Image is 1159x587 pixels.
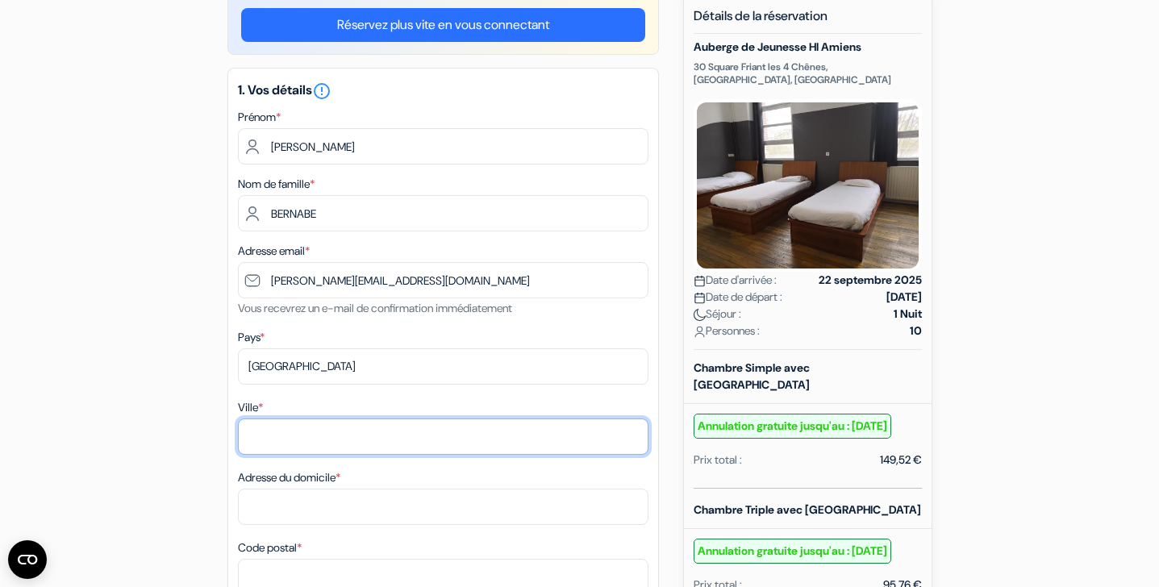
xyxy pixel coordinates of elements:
small: Annulation gratuite jusqu'au : [DATE] [694,539,891,564]
label: Prénom [238,109,281,126]
label: Ville [238,399,263,416]
label: Adresse email [238,243,310,260]
span: Séjour : [694,306,741,323]
small: Vous recevrez un e-mail de confirmation immédiatement [238,301,512,315]
label: Code postal [238,539,302,556]
span: Personnes : [694,323,760,339]
strong: 22 septembre 2025 [819,272,922,289]
span: Date d'arrivée : [694,272,777,289]
button: Ouvrir le widget CMP [8,540,47,579]
p: 30 Square Friant les 4 Chênes, [GEOGRAPHIC_DATA], [GEOGRAPHIC_DATA] [694,60,922,86]
label: Nom de famille [238,176,315,193]
img: calendar.svg [694,292,706,304]
b: Chambre Simple avec [GEOGRAPHIC_DATA] [694,360,810,392]
strong: [DATE] [886,289,922,306]
b: Chambre Triple avec [GEOGRAPHIC_DATA] [694,502,921,517]
div: Prix total : [694,452,742,468]
input: Entrer le nom de famille [238,195,648,231]
a: error_outline [312,81,331,98]
img: user_icon.svg [694,326,706,338]
div: 149,52 € [880,452,922,468]
input: Entrer adresse e-mail [238,262,648,298]
span: Date de départ : [694,289,782,306]
strong: 1 Nuit [894,306,922,323]
input: Entrez votre prénom [238,128,648,164]
h5: Détails de la réservation [694,8,922,34]
label: Adresse du domicile [238,469,340,486]
small: Annulation gratuite jusqu'au : [DATE] [694,414,891,439]
img: moon.svg [694,309,706,321]
h5: 1. Vos détails [238,81,648,101]
img: calendar.svg [694,275,706,287]
strong: 10 [910,323,922,339]
i: error_outline [312,81,331,101]
label: Pays [238,329,265,346]
a: Réservez plus vite en vous connectant [241,8,645,42]
h5: Auberge de Jeunesse HI Amiens [694,40,922,54]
